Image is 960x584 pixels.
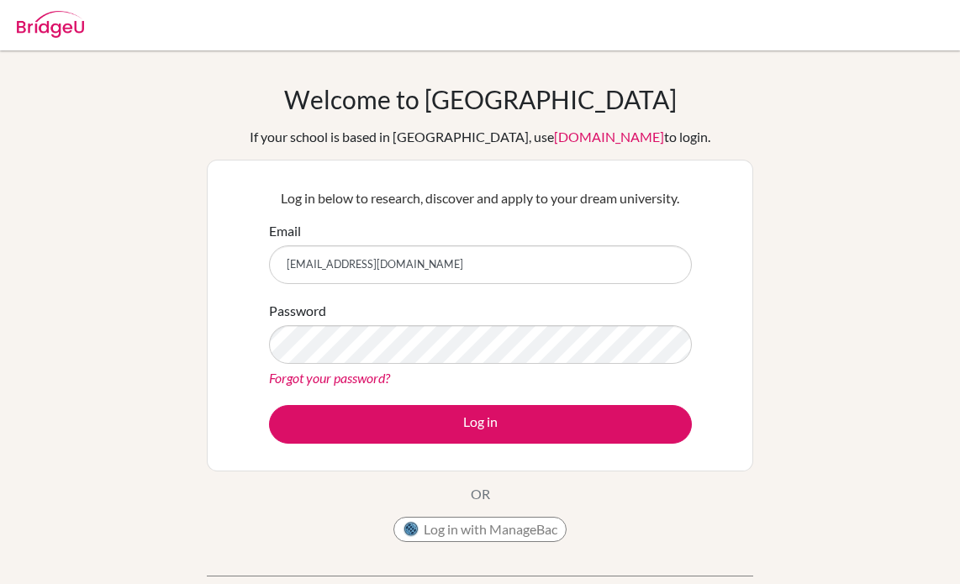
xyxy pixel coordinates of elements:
h1: Welcome to [GEOGRAPHIC_DATA] [284,84,677,114]
div: If your school is based in [GEOGRAPHIC_DATA], use to login. [250,127,710,147]
button: Log in [269,405,692,444]
label: Password [269,301,326,321]
p: Log in below to research, discover and apply to your dream university. [269,188,692,208]
img: Bridge-U [17,11,84,38]
button: Log in with ManageBac [393,517,567,542]
p: OR [471,484,490,504]
a: [DOMAIN_NAME] [554,129,664,145]
label: Email [269,221,301,241]
a: Forgot your password? [269,370,390,386]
